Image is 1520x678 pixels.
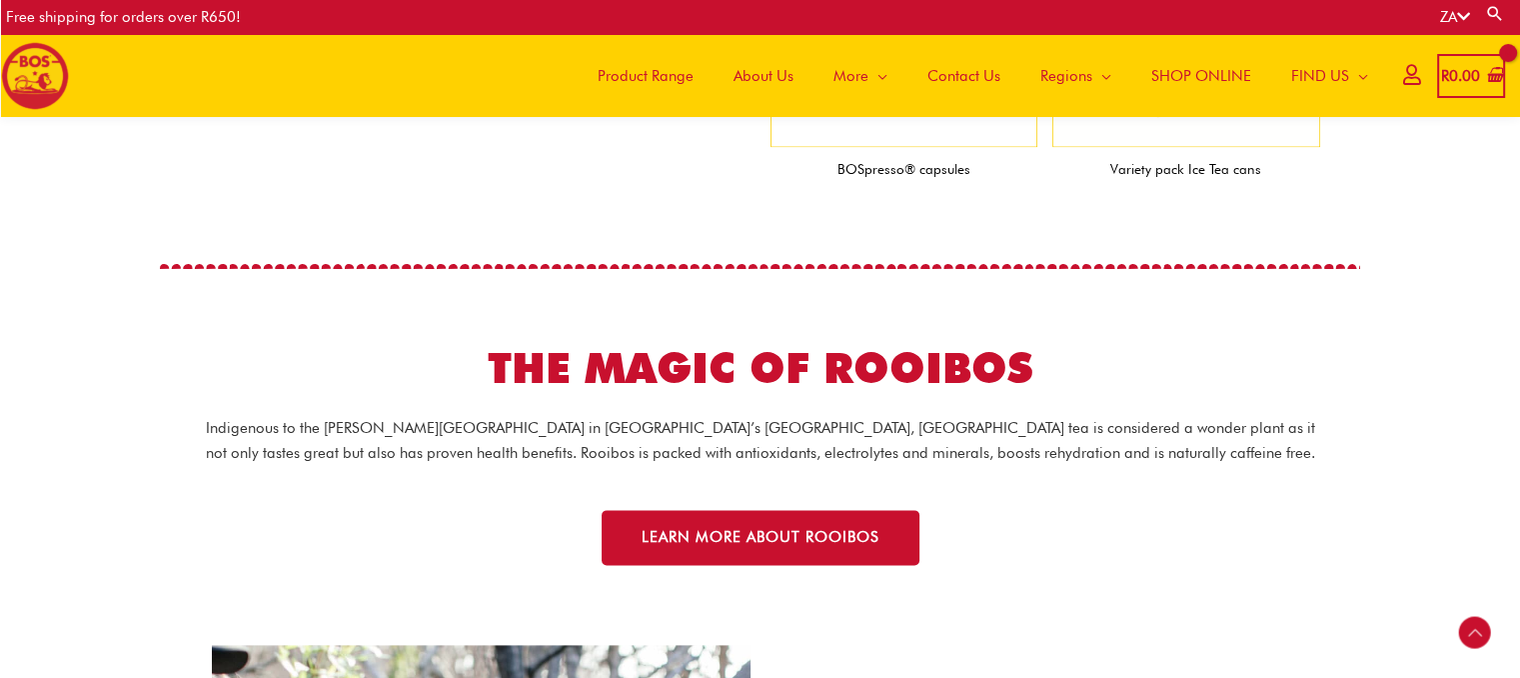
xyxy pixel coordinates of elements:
[1440,8,1470,26] a: ZA
[642,530,879,545] span: LEARN MORE ABOUT ROOIBOS
[602,510,919,565] a: LEARN MORE ABOUT ROOIBOS
[1040,46,1092,106] span: Regions
[1,42,69,110] img: BOS logo finals-200px
[1052,147,1320,192] figcaption: Variety pack Ice Tea cans
[907,34,1020,117] a: Contact Us
[927,46,1000,106] span: Contact Us
[578,34,714,117] a: Product Range
[1441,67,1449,85] span: R
[714,34,813,117] a: About Us
[833,46,868,106] span: More
[201,341,1320,396] h2: THE MAGIC OF ROOIBOS
[734,46,793,106] span: About Us
[1020,34,1131,117] a: Regions
[1485,4,1505,23] a: Search button
[770,147,1038,192] figcaption: BOSpresso® capsules
[598,46,694,106] span: Product Range
[1441,67,1480,85] bdi: 0.00
[1291,46,1349,106] span: FIND US
[1151,46,1251,106] span: SHOP ONLINE
[1131,34,1271,117] a: SHOP ONLINE
[563,34,1388,117] nav: Site Navigation
[201,416,1320,466] p: Indigenous to the [PERSON_NAME][GEOGRAPHIC_DATA] in [GEOGRAPHIC_DATA]’s [GEOGRAPHIC_DATA], [GEOGR...
[813,34,907,117] a: More
[1437,54,1505,99] a: View Shopping Cart, empty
